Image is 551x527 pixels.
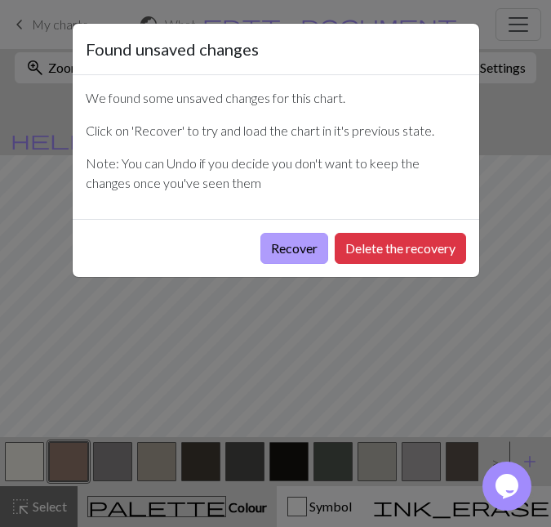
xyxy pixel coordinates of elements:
p: We found some unsaved changes for this chart. [86,88,466,108]
iframe: chat widget [482,462,535,511]
button: Recover [260,233,328,264]
p: Note: You can Undo if you decide you don't want to keep the changes once you've seen them [86,154,466,193]
button: Delete the recovery [335,233,466,264]
p: Click on 'Recover' to try and load the chart in it's previous state. [86,121,466,141]
h5: Found unsaved changes [86,37,259,61]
